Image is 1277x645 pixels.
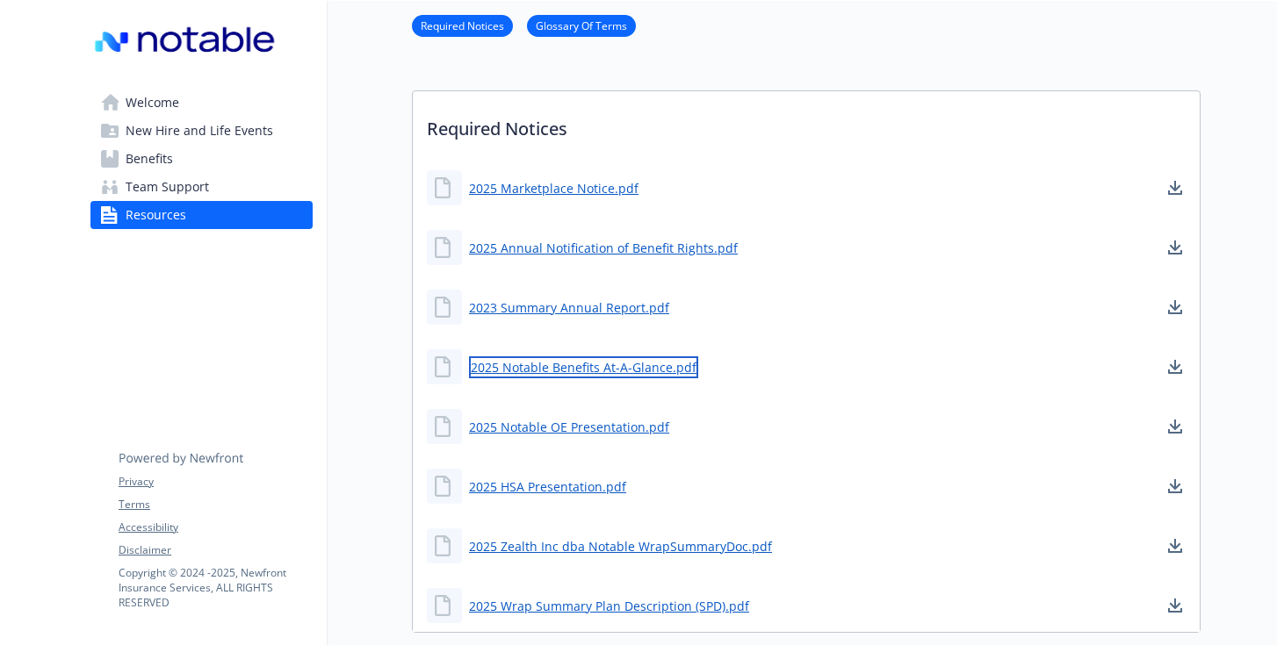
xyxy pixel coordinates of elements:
[126,201,186,229] span: Resources
[469,239,738,257] a: 2025 Annual Notification of Benefit Rights.pdf
[469,477,626,496] a: 2025 HSA Presentation.pdf
[126,117,273,145] span: New Hire and Life Events
[119,565,312,610] p: Copyright © 2024 - 2025 , Newfront Insurance Services, ALL RIGHTS RESERVED
[469,356,698,378] a: 2025 Notable Benefits At-A-Glance.pdf
[119,542,312,558] a: Disclaimer
[469,418,669,436] a: 2025 Notable OE Presentation.pdf
[413,91,1200,156] p: Required Notices
[90,201,313,229] a: Resources
[126,89,179,117] span: Welcome
[119,497,312,512] a: Terms
[1165,595,1186,616] a: download document
[1165,416,1186,437] a: download document
[527,17,636,33] a: Glossary Of Terms
[90,117,313,145] a: New Hire and Life Events
[469,537,772,555] a: 2025 Zealth Inc dba Notable WrapSummaryDoc.pdf
[90,173,313,201] a: Team Support
[126,145,173,173] span: Benefits
[469,179,638,197] a: 2025 Marketplace Notice.pdf
[1165,356,1186,377] a: download document
[126,173,209,201] span: Team Support
[1165,237,1186,258] a: download document
[119,474,312,490] a: Privacy
[1165,476,1186,497] a: download document
[90,89,313,117] a: Welcome
[412,17,513,33] a: Required Notices
[90,145,313,173] a: Benefits
[119,520,312,535] a: Accessibility
[1165,535,1186,556] a: download document
[1165,177,1186,198] a: download document
[469,597,749,615] a: 2025 Wrap Summary Plan Description (SPD).pdf
[469,298,669,317] a: 2023 Summary Annual Report.pdf
[1165,297,1186,318] a: download document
